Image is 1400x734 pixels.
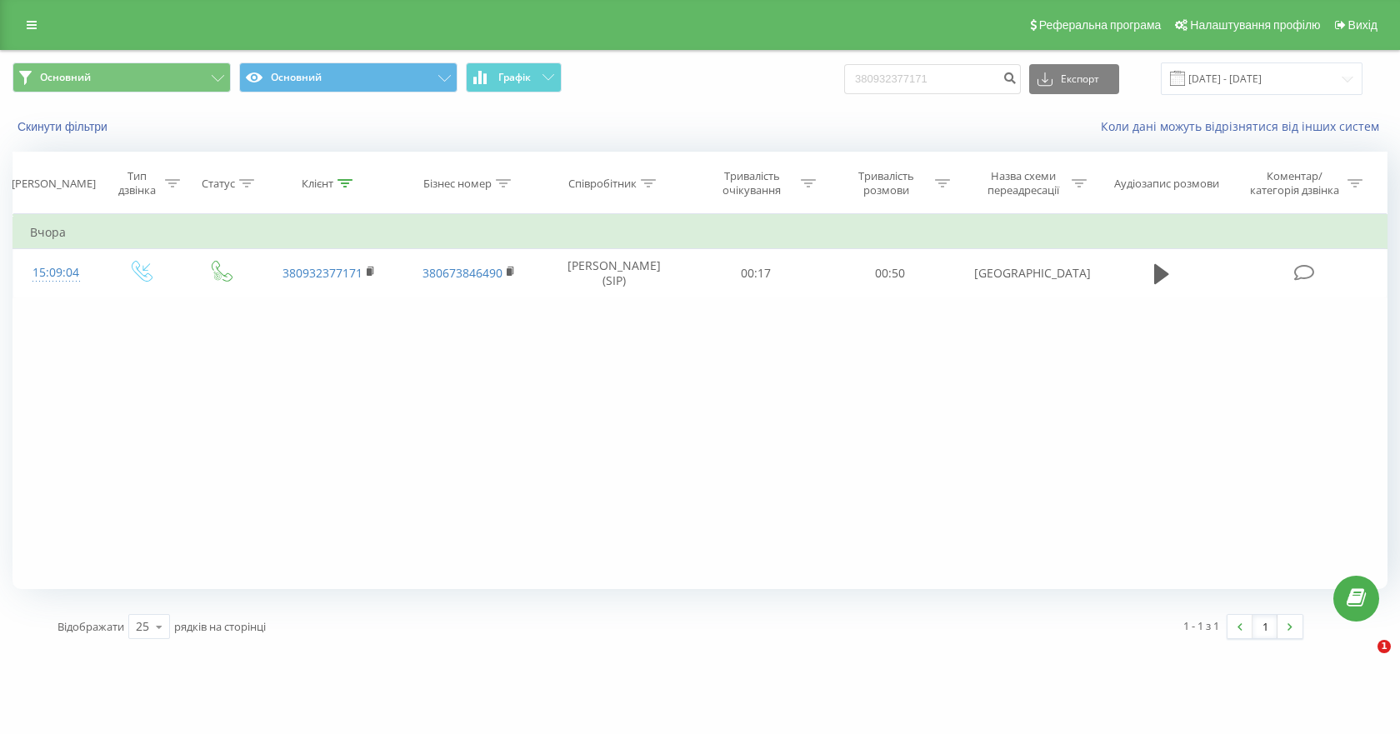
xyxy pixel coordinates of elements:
div: Клієнт [302,177,333,191]
div: 1 - 1 з 1 [1183,617,1219,634]
div: [PERSON_NAME] [12,177,96,191]
button: Основний [239,62,457,92]
span: Основний [40,71,91,84]
button: Скинути фільтри [12,119,116,134]
span: Вихід [1348,18,1377,32]
div: Тип дзвінка [113,169,161,197]
div: 25 [136,618,149,635]
div: Бізнес номер [423,177,492,191]
a: 380673846490 [422,265,502,281]
span: Реферальна програма [1039,18,1162,32]
div: Тривалість розмови [842,169,931,197]
div: 15:09:04 [30,257,82,289]
iframe: Intercom live chat [1343,640,1383,680]
span: 1 [1377,640,1391,653]
div: Коментар/категорія дзвінка [1246,169,1343,197]
div: Статус [202,177,235,191]
td: 00:17 [689,249,823,297]
button: Експорт [1029,64,1119,94]
button: Графік [466,62,562,92]
input: Пошук за номером [844,64,1021,94]
a: Коли дані можуть відрізнятися вiд інших систем [1101,118,1387,134]
td: [GEOGRAPHIC_DATA] [957,249,1097,297]
td: Вчора [13,216,1387,249]
div: Аудіозапис розмови [1114,177,1219,191]
div: Назва схеми переадресації [978,169,1067,197]
span: Відображати [57,619,124,634]
span: Графік [498,72,531,83]
div: Співробітник [568,177,637,191]
div: Тривалість очікування [707,169,797,197]
td: [PERSON_NAME] (SIP) [539,249,689,297]
span: Налаштування профілю [1190,18,1320,32]
a: 1 [1252,615,1277,638]
button: Основний [12,62,231,92]
td: 00:50 [823,249,957,297]
span: рядків на сторінці [174,619,266,634]
a: 380932377171 [282,265,362,281]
